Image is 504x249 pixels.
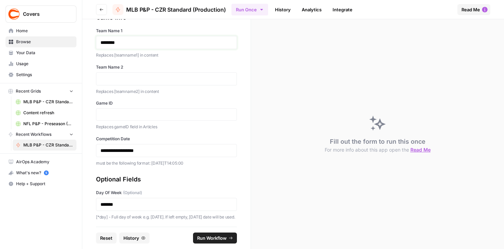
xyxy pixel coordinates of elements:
button: Run Workflow [193,233,237,244]
p: Replaces [teamname1] in content [96,52,237,59]
span: MLB P&P - CZR Standard (Production) [23,142,73,148]
button: Run Once [231,4,268,15]
div: Fill out the form to run this once [325,137,431,153]
label: Numeric Date [96,226,237,232]
span: Read Me [461,6,480,13]
span: MLB P&P - CZR Standard (Production) [126,5,226,14]
span: Read Me [410,147,431,153]
text: 5 [45,171,47,175]
span: Browse [16,39,73,45]
button: Recent Workflows [5,129,76,140]
label: Team Name 1 [96,28,237,34]
span: Help + Support [16,181,73,187]
label: Game ID [96,100,237,106]
a: MLB P&P - CZR Standard (Production) [112,4,226,15]
span: NFL P&P - Preseason (Production) Grid (1) [23,121,73,127]
p: [*day] - Full day of week e.g. [DATE]. If left empty, [DATE] date will be used. [96,214,237,221]
div: What's new? [6,168,76,178]
a: Integrate [328,4,357,15]
label: Competition Date [96,136,237,142]
button: Help + Support [5,178,76,189]
button: Reset [96,233,117,244]
p: must be the following format: [DATE]T14:05:00 [96,160,237,167]
p: Replaces gameID field in Articles [96,123,237,130]
span: History [123,235,139,241]
button: Workspace: Covers [5,5,76,23]
a: Your Data [5,47,76,58]
img: Covers Logo [8,8,20,20]
span: Run Workflow [197,235,227,241]
span: Usage [16,61,73,67]
span: Your Data [16,50,73,56]
span: Covers [23,11,64,17]
div: Optional Fields [96,175,237,184]
a: Usage [5,58,76,69]
a: History [271,4,295,15]
a: Content refresh [13,107,76,118]
label: Day Of Week [96,190,237,196]
a: Home [5,25,76,36]
button: Recent Grids [5,86,76,96]
a: Analytics [298,4,326,15]
button: Read Me [457,4,490,15]
span: Settings [16,72,73,78]
label: Team Name 2 [96,64,237,70]
span: Recent Workflows [16,131,51,138]
span: (Optional) [123,190,142,196]
button: For more info about this app open the Read Me [325,146,431,153]
span: Home [16,28,73,34]
span: Recent Grids [16,88,41,94]
a: 5 [44,170,49,175]
a: NFL P&P - Preseason (Production) Grid (1) [13,118,76,129]
button: History [119,233,149,244]
span: AirOps Academy [16,159,73,165]
p: Replaces [teamname2] in content [96,88,237,95]
a: Settings [5,69,76,80]
span: Reset [100,235,112,241]
a: MLB P&P - CZR Standard (Production) Grid (5) [13,96,76,107]
span: Content refresh [23,110,73,116]
a: Browse [5,36,76,47]
a: AirOps Academy [5,156,76,167]
a: MLB P&P - CZR Standard (Production) [13,140,76,151]
button: What's new? 5 [5,167,76,178]
span: MLB P&P - CZR Standard (Production) Grid (5) [23,99,73,105]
